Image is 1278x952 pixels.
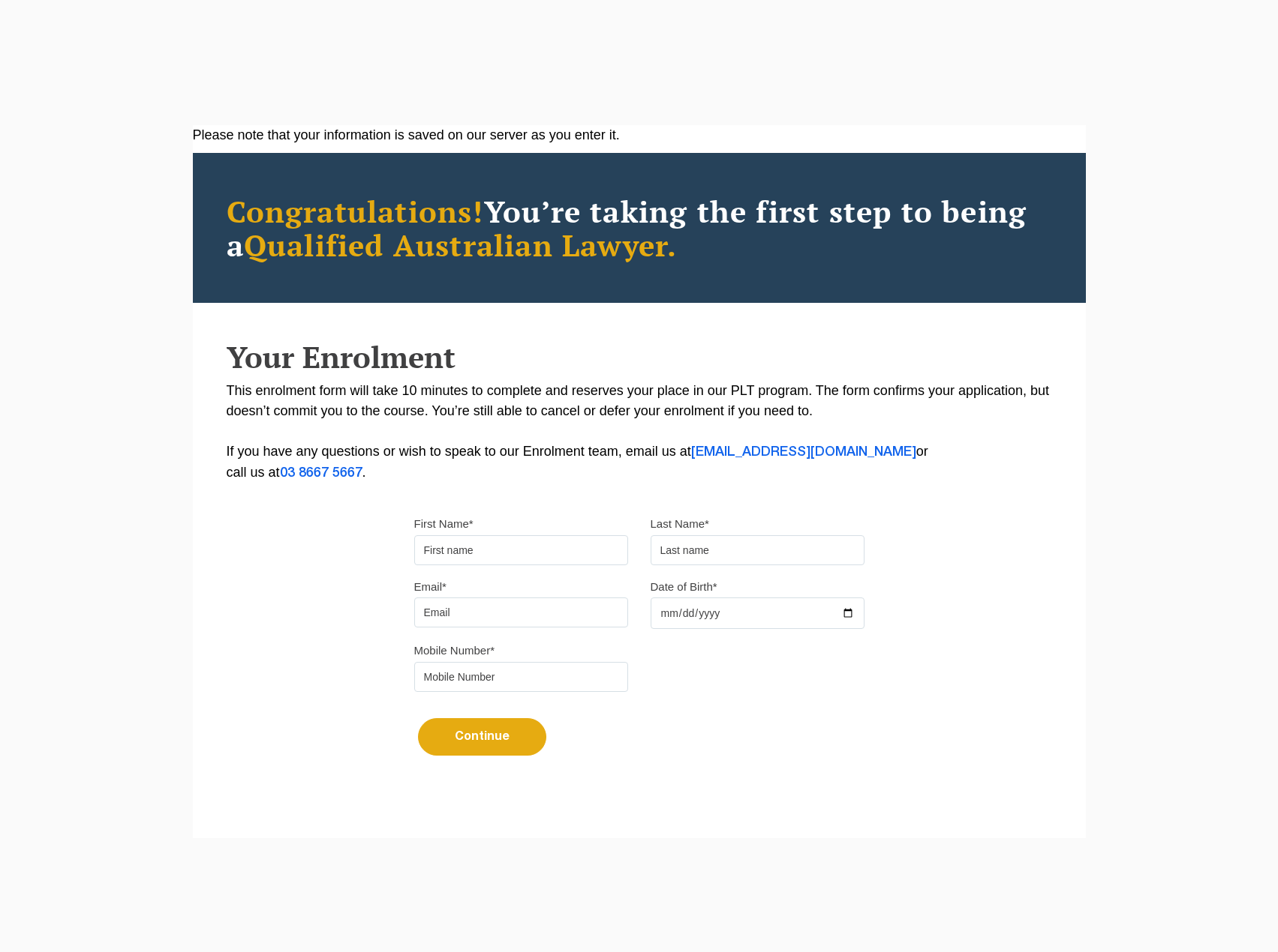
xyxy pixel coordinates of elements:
p: This enrolment form will take 10 minutes to complete and reserves your place in our PLT program. ... [227,381,1052,483]
button: Continue [418,718,546,756]
h2: You’re taking the first step to being a [227,194,1052,262]
label: Mobile Number* [414,643,495,658]
label: Last Name* [651,516,709,531]
span: Congratulations! [227,191,484,231]
a: 03 8667 5667 [280,467,362,479]
span: Qualified Australian Lawyer. [244,225,678,265]
label: Email* [414,579,447,594]
input: Last name [651,535,865,565]
input: Mobile Number [414,662,628,692]
input: Email [414,597,628,627]
label: First Name* [414,516,474,531]
h2: Your Enrolment [227,340,1052,373]
a: [EMAIL_ADDRESS][DOMAIN_NAME] [691,446,916,458]
div: Please note that your information is saved on our server as you enter it. [193,125,1086,145]
input: First name [414,535,628,565]
label: Date of Birth* [651,579,717,594]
